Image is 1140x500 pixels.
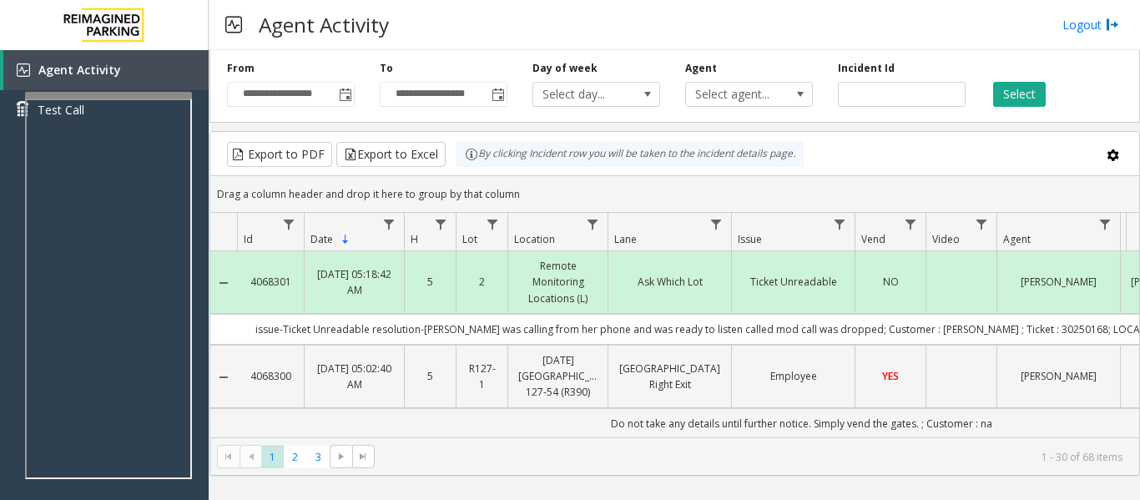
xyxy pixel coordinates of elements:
[335,450,348,463] span: Go to the next page
[310,232,333,246] span: Date
[1062,16,1119,33] a: Logout
[352,445,375,468] span: Go to the last page
[38,62,121,78] span: Agent Activity
[227,61,255,76] label: From
[932,232,960,246] span: Video
[356,450,370,463] span: Go to the last page
[315,361,394,392] a: [DATE] 05:02:40 AM
[518,258,598,306] a: Remote Monitoring Locations (L)
[210,179,1139,209] div: Drag a column header and drop it here to group by that column
[462,232,477,246] span: Lot
[430,213,452,235] a: H Filter Menu
[3,50,209,90] a: Agent Activity
[411,232,418,246] span: H
[378,213,401,235] a: Date Filter Menu
[861,232,885,246] span: Vend
[339,233,352,246] span: Sortable
[465,148,478,161] img: infoIcon.svg
[210,276,237,290] a: Collapse Details
[335,83,354,106] span: Toggle popup
[250,4,397,45] h3: Agent Activity
[482,213,504,235] a: Lot Filter Menu
[514,232,555,246] span: Location
[261,446,284,468] span: Page 1
[705,213,728,235] a: Lane Filter Menu
[865,368,916,384] a: YES
[330,445,352,468] span: Go to the next page
[225,4,242,45] img: pageIcon
[1106,16,1119,33] img: logout
[210,371,237,384] a: Collapse Details
[1007,274,1110,290] a: [PERSON_NAME]
[582,213,604,235] a: Location Filter Menu
[244,232,253,246] span: Id
[336,142,446,167] button: Export to Excel
[415,368,446,384] a: 5
[1094,213,1117,235] a: Agent Filter Menu
[518,352,598,401] a: [DATE] [GEOGRAPHIC_DATA] 127-54 (R390)
[307,446,330,468] span: Page 3
[993,82,1046,107] button: Select
[1003,232,1031,246] span: Agent
[284,446,306,468] span: Page 2
[457,142,804,167] div: By clicking Incident row you will be taken to the incident details page.
[227,142,332,167] button: Export to PDF
[838,61,895,76] label: Incident Id
[380,61,393,76] label: To
[685,61,717,76] label: Agent
[686,83,787,106] span: Select agent...
[900,213,922,235] a: Vend Filter Menu
[467,274,497,290] a: 2
[882,369,899,383] span: YES
[533,83,634,106] span: Select day...
[315,266,394,298] a: [DATE] 05:18:42 AM
[829,213,851,235] a: Issue Filter Menu
[883,275,899,289] span: NO
[865,274,916,290] a: NO
[488,83,507,106] span: Toggle popup
[247,368,294,384] a: 4068300
[1007,368,1110,384] a: [PERSON_NAME]
[532,61,598,76] label: Day of week
[278,213,300,235] a: Id Filter Menu
[210,213,1139,437] div: Data table
[467,361,497,392] a: R127-1
[415,274,446,290] a: 5
[738,232,762,246] span: Issue
[618,274,721,290] a: Ask Which Lot
[385,450,1122,464] kendo-pager-info: 1 - 30 of 68 items
[742,368,845,384] a: Employee
[971,213,993,235] a: Video Filter Menu
[614,232,637,246] span: Lane
[742,274,845,290] a: Ticket Unreadable
[618,361,721,392] a: [GEOGRAPHIC_DATA] Right Exit
[247,274,294,290] a: 4068301
[17,63,30,77] img: 'icon'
